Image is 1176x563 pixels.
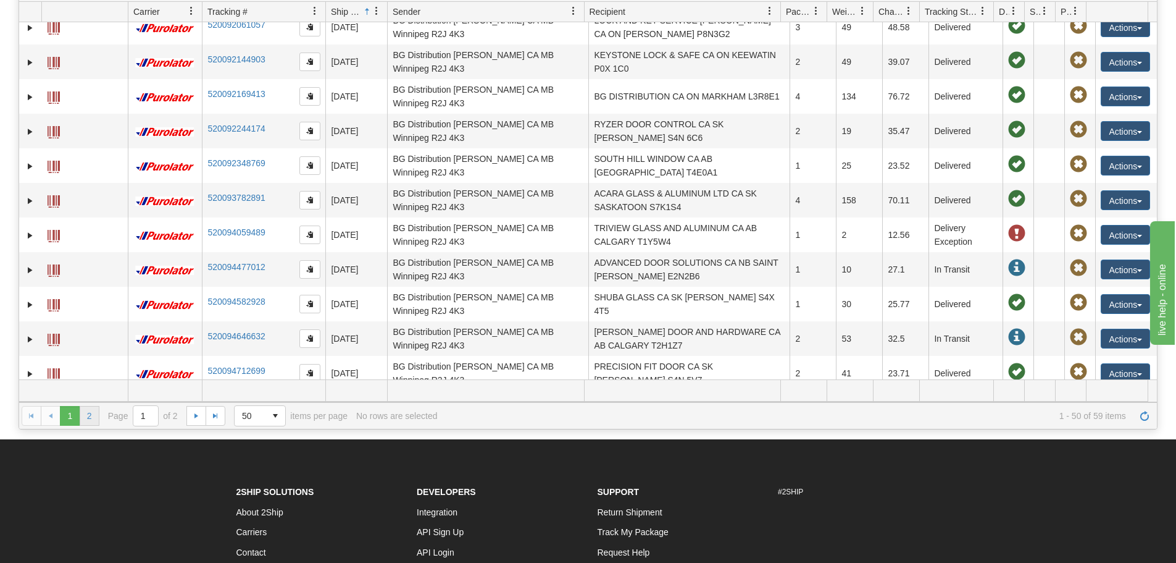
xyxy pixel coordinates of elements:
td: Delivered [928,287,1003,321]
a: Carrier filter column settings [181,1,202,22]
button: Copy to clipboard [299,87,320,106]
span: Ship Date [331,6,362,18]
a: Go to the next page [186,406,206,426]
span: items per page [234,405,348,426]
span: On time [1008,17,1025,35]
td: 49 [836,44,882,79]
td: [DATE] [325,218,387,252]
span: Pickup Not Assigned [1070,363,1087,381]
span: 50 [242,410,258,422]
span: On time [1008,52,1025,69]
span: Page of 2 [108,405,178,426]
td: [DATE] [325,321,387,356]
td: KEYSTONE LOCK & SAFE CA ON KEEWATIN P0X 1C0 [588,44,790,79]
td: [DATE] [325,44,387,79]
a: Label [48,363,60,383]
td: 1 [790,287,836,321]
td: 23.71 [882,356,928,391]
td: 1 [790,148,836,183]
td: LOCK AND KEY SERVICE [PERSON_NAME] CA ON [PERSON_NAME] P8N3G2 [588,10,790,44]
span: Carrier [133,6,160,18]
button: Actions [1101,52,1150,72]
a: Label [48,155,60,175]
a: Contact [236,548,266,557]
a: Go to the last page [206,406,225,426]
a: Label [48,259,60,279]
td: [DATE] [325,356,387,391]
td: Delivered [928,10,1003,44]
td: 49 [836,10,882,44]
button: Actions [1101,225,1150,245]
td: Delivered [928,79,1003,114]
td: 25.77 [882,287,928,321]
button: Copy to clipboard [299,122,320,140]
button: Actions [1101,17,1150,37]
a: API Login [417,548,454,557]
span: Pickup Not Assigned [1070,52,1087,69]
td: 1 [790,252,836,287]
a: Delivery Status filter column settings [1003,1,1024,22]
button: Actions [1101,121,1150,141]
span: Pickup Not Assigned [1070,156,1087,173]
a: Tracking Status filter column settings [972,1,993,22]
input: Page 1 [133,406,158,426]
span: Tracking # [207,6,248,18]
a: Expand [24,22,36,34]
span: select [265,406,285,426]
span: Charge [878,6,904,18]
td: 25 [836,148,882,183]
td: 23.52 [882,148,928,183]
a: 520092244174 [207,124,265,133]
td: 12.56 [882,218,928,252]
span: On time [1008,87,1025,104]
td: 10 [836,252,882,287]
button: Actions [1101,363,1150,383]
a: 520092144903 [207,54,265,64]
td: BG Distribution [PERSON_NAME] CA MB Winnipeg R2J 4K3 [387,287,588,321]
img: 11 - Purolator [133,231,196,240]
a: Expand [24,91,36,103]
td: 2 [790,44,836,79]
button: Copy to clipboard [299,18,320,36]
a: 520092061057 [207,20,265,30]
a: Weight filter column settings [852,1,873,22]
a: 520094477012 [207,262,265,272]
button: Copy to clipboard [299,226,320,244]
a: Integration [417,507,457,517]
td: RYZER DOOR CONTROL CA SK [PERSON_NAME] S4N 6C6 [588,114,790,148]
td: [DATE] [325,287,387,321]
a: Pickup Status filter column settings [1065,1,1086,22]
td: 53 [836,321,882,356]
a: Label [48,51,60,71]
td: Delivered [928,114,1003,148]
span: Tracking Status [925,6,978,18]
span: Pickup Not Assigned [1070,225,1087,242]
td: 4 [790,79,836,114]
a: 520093782891 [207,193,265,203]
td: 70.11 [882,183,928,218]
img: 11 - Purolator [133,23,196,33]
td: PRECISION FIT DOOR CA SK [PERSON_NAME] S4N 5V7 [588,356,790,391]
a: Shipment Issues filter column settings [1034,1,1055,22]
td: 32.5 [882,321,928,356]
td: 3 [790,10,836,44]
a: 520092348769 [207,158,265,168]
td: BG Distribution [PERSON_NAME] CA MB Winnipeg R2J 4K3 [387,183,588,218]
td: In Transit [928,252,1003,287]
td: ACARA GLASS & ALUMINUM LTD CA SK SASKATOON S7K1S4 [588,183,790,218]
a: Label [48,294,60,313]
a: Label [48,17,60,36]
span: Page 1 [60,406,80,426]
button: Actions [1101,87,1150,106]
td: 2 [790,321,836,356]
a: 520094059489 [207,227,265,237]
td: 1 [790,218,836,252]
a: Charge filter column settings [898,1,919,22]
button: Actions [1101,156,1150,176]
img: 11 - Purolator [133,93,196,102]
a: 520092169413 [207,89,265,99]
img: 11 - Purolator [133,335,196,344]
a: Label [48,121,60,140]
button: Copy to clipboard [299,364,320,383]
span: Pickup Not Assigned [1070,294,1087,311]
